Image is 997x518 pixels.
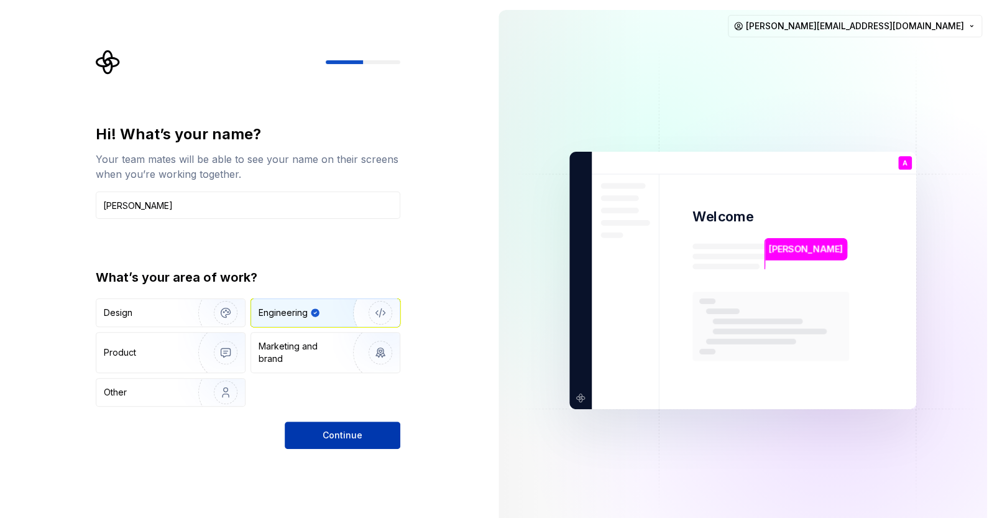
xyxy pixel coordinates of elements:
div: Design [104,307,132,319]
div: Hi! What’s your name? [96,124,400,144]
div: Other [104,386,127,399]
span: Continue [323,429,362,442]
svg: Supernova Logo [96,50,121,75]
div: Your team mates will be able to see your name on their screens when you’re working together. [96,152,400,182]
div: Engineering [259,307,308,319]
div: Product [104,346,136,359]
p: A [903,160,907,167]
div: What’s your area of work? [96,269,400,286]
button: Continue [285,422,400,449]
p: [PERSON_NAME] [768,243,843,256]
p: Welcome [692,208,753,226]
button: [PERSON_NAME][EMAIL_ADDRESS][DOMAIN_NAME] [728,15,982,37]
div: Marketing and brand [259,340,342,365]
span: [PERSON_NAME][EMAIL_ADDRESS][DOMAIN_NAME] [746,20,964,32]
input: Han Solo [96,192,400,219]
